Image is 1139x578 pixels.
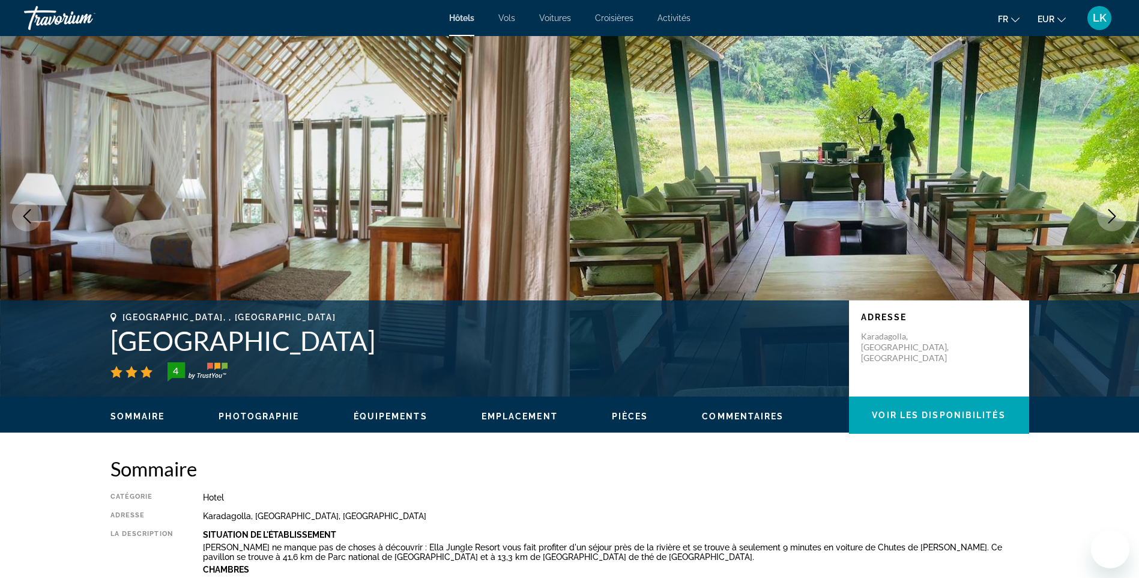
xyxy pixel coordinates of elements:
div: Adresse [110,511,173,521]
span: [GEOGRAPHIC_DATA], , [GEOGRAPHIC_DATA] [122,312,336,322]
p: [PERSON_NAME] ne manque pas de choses à découvrir : Ella Jungle Resort vous fait profiter d'un sé... [203,543,1029,562]
button: Photographie [219,411,299,422]
button: Voir les disponibilités [849,397,1029,434]
div: 4 [164,364,188,378]
span: fr [998,14,1008,24]
a: Travorium [24,2,144,34]
p: Karadagolla, [GEOGRAPHIC_DATA], [GEOGRAPHIC_DATA] [861,331,957,364]
a: Activités [657,13,690,23]
button: Pièces [612,411,648,422]
a: Vols [498,13,515,23]
p: Adresse [861,312,1017,322]
div: Catégorie [110,493,173,502]
div: Karadagolla, [GEOGRAPHIC_DATA], [GEOGRAPHIC_DATA] [203,511,1029,521]
button: Previous image [12,201,42,231]
span: EUR [1038,14,1054,24]
a: Hôtels [449,13,474,23]
h1: [GEOGRAPHIC_DATA] [110,325,837,356]
iframe: Button to launch messaging window [1091,530,1129,568]
img: trustyou-badge-hor.svg [168,362,228,382]
span: LK [1093,12,1107,24]
button: Équipements [354,411,428,422]
b: Chambres [203,565,249,574]
h2: Sommaire [110,457,1029,481]
button: Emplacement [482,411,558,422]
div: Hotel [203,493,1029,502]
button: Change currency [1038,10,1066,28]
a: Croisières [595,13,633,23]
button: Next image [1097,201,1127,231]
button: User Menu [1084,5,1115,31]
span: Voir les disponibilités [872,410,1005,420]
b: Situation De L'établissement [203,530,336,540]
button: Change language [998,10,1020,28]
button: Commentaires [702,411,784,422]
button: Sommaire [110,411,165,422]
a: Voitures [539,13,571,23]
